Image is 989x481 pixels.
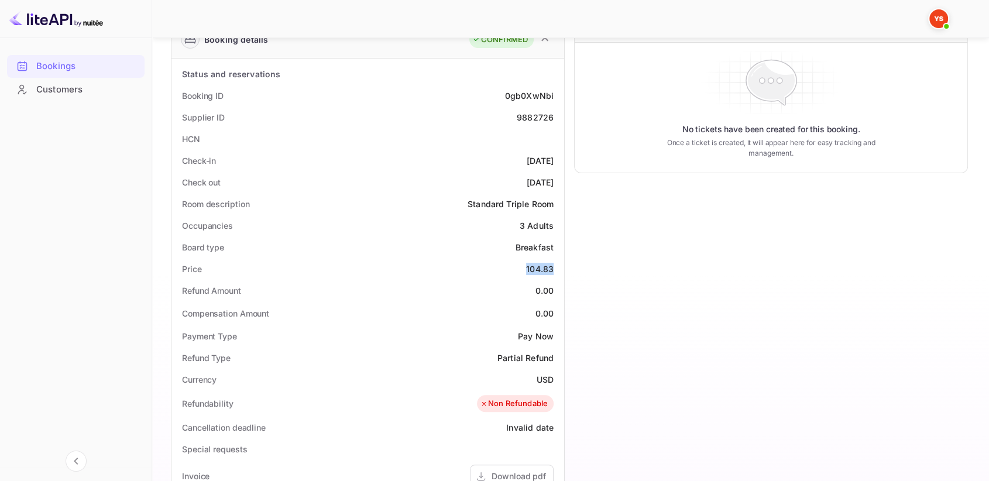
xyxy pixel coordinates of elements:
[929,9,948,28] img: Yandex Support
[182,133,200,145] div: HCN
[182,330,237,342] div: Payment Type
[535,307,554,319] div: 0.00
[665,138,876,159] p: Once a ticket is created, it will appear here for easy tracking and management.
[537,373,554,386] div: USD
[472,34,528,46] div: CONFIRMED
[182,373,217,386] div: Currency
[182,307,269,319] div: Compensation Amount
[36,83,139,97] div: Customers
[7,78,145,101] div: Customers
[468,198,554,210] div: Standard Triple Room
[682,123,860,135] p: No tickets have been created for this booking.
[516,241,554,253] div: Breakfast
[182,284,241,297] div: Refund Amount
[9,9,103,28] img: LiteAPI logo
[505,90,554,102] div: 0gb0XwNbi
[182,352,231,364] div: Refund Type
[518,330,554,342] div: Pay Now
[182,68,280,80] div: Status and reservations
[506,421,554,434] div: Invalid date
[7,55,145,77] a: Bookings
[182,176,221,188] div: Check out
[517,111,554,123] div: 9882726
[526,263,554,275] div: 104.83
[527,176,554,188] div: [DATE]
[535,284,554,297] div: 0.00
[497,352,554,364] div: Partial Refund
[182,263,202,275] div: Price
[204,33,268,46] div: Booking details
[182,90,224,102] div: Booking ID
[182,219,233,232] div: Occupancies
[182,111,225,123] div: Supplier ID
[7,55,145,78] div: Bookings
[66,451,87,472] button: Collapse navigation
[182,241,224,253] div: Board type
[480,398,548,410] div: Non Refundable
[182,443,247,455] div: Special requests
[520,219,554,232] div: 3 Adults
[36,60,139,73] div: Bookings
[182,397,233,410] div: Refundability
[7,78,145,100] a: Customers
[182,198,249,210] div: Room description
[527,154,554,167] div: [DATE]
[182,154,216,167] div: Check-in
[182,421,266,434] div: Cancellation deadline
